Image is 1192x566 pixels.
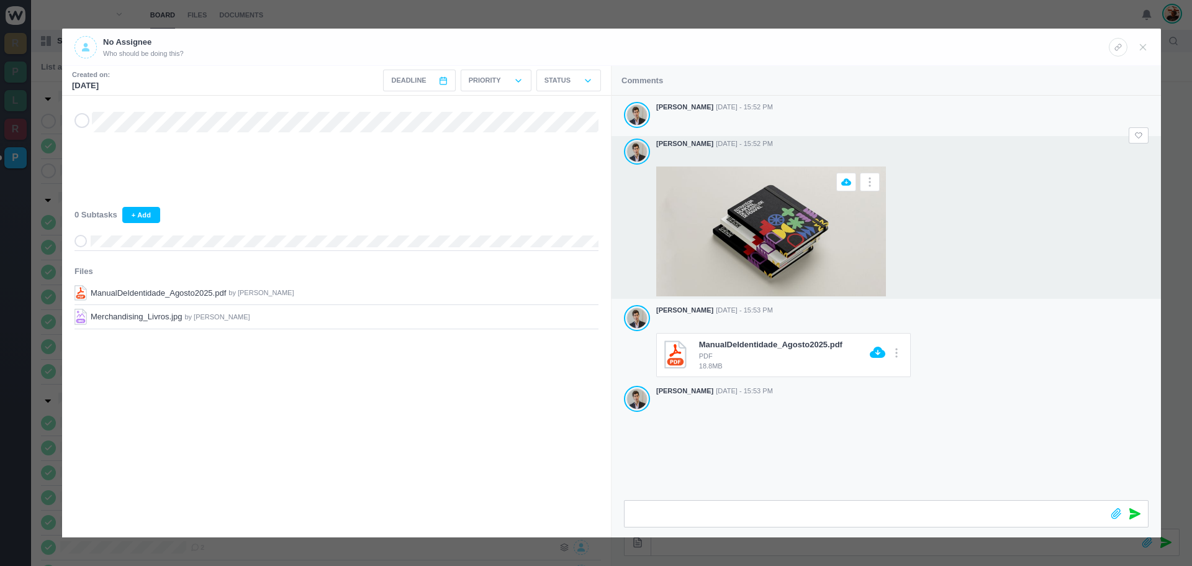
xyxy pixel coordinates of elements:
[469,75,501,86] p: Priority
[103,48,184,59] span: Who should be doing this?
[391,75,426,86] span: Deadline
[72,80,110,92] p: [DATE]
[103,36,184,48] p: No Assignee
[544,75,571,86] p: Status
[621,75,663,87] p: Comments
[72,70,110,80] small: Created on:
